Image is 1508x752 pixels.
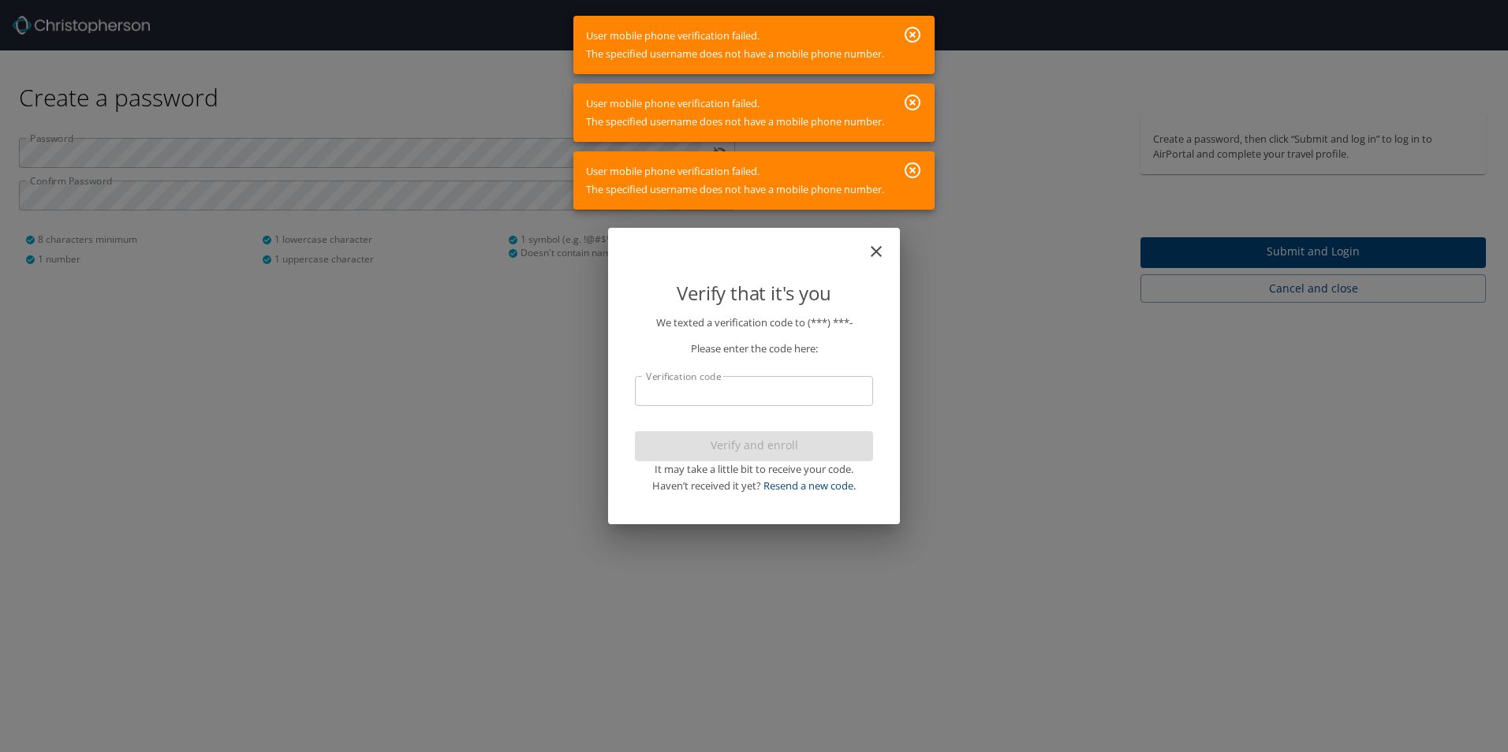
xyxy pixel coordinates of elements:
[586,88,884,137] div: User mobile phone verification failed. The specified username does not have a mobile phone number.
[635,278,873,308] p: Verify that it's you
[586,156,884,205] div: User mobile phone verification failed. The specified username does not have a mobile phone number.
[635,315,873,331] p: We texted a verification code to (***) ***-
[635,341,873,357] p: Please enter the code here:
[635,461,873,478] div: It may take a little bit to receive your code.
[875,234,894,253] button: close
[635,478,873,494] div: Haven’t received it yet?
[586,20,884,69] div: User mobile phone verification failed. The specified username does not have a mobile phone number.
[763,478,856,493] a: Resend a new code.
